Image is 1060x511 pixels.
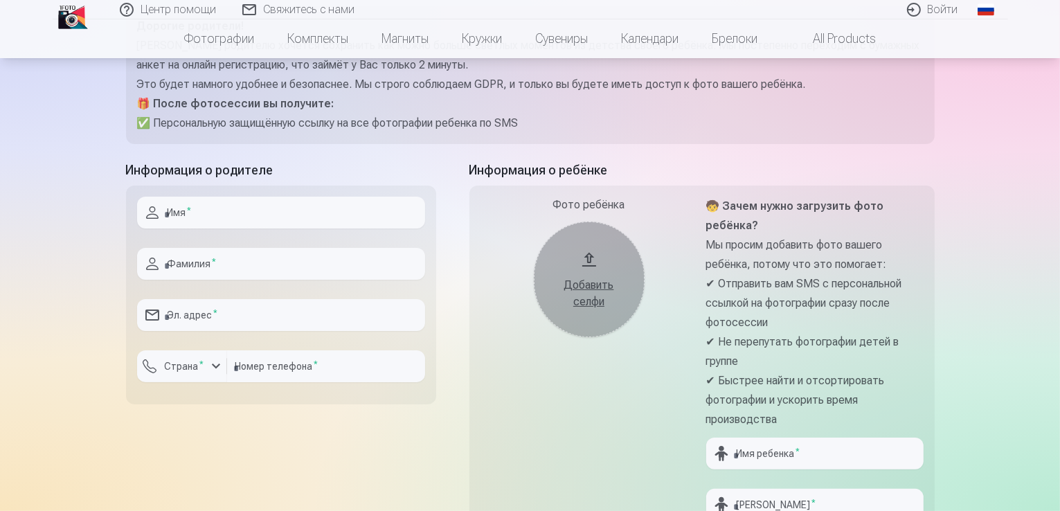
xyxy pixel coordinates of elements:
[706,332,924,371] p: ✔ Не перепутать фотографии детей в группе
[58,6,88,29] img: /zh2
[695,19,774,58] a: Брелоки
[126,161,436,180] h5: Информация о родителе
[706,371,924,429] p: ✔ Быстрее найти и отсортировать фотографии и ускорить время производства
[480,197,698,213] div: Фото ребёнка
[519,19,604,58] a: Сувениры
[271,19,365,58] a: Комплекты
[137,114,924,133] p: ✅ Персональную защищённую ссылку на все фотографии ребенка по SMS
[159,359,210,373] label: Страна
[548,277,631,310] div: Добавить селфи
[137,350,227,382] button: Страна*
[706,199,884,232] strong: 🧒 Зачем нужно загрузить фото ребёнка?
[706,235,924,274] p: Мы просим добавить фото вашего ребёнка, потому что это помогает:
[706,274,924,332] p: ✔ Отправить вам SMS с персональной ссылкой на фотографии сразу после фотосессии
[774,19,892,58] a: All products
[604,19,695,58] a: Календари
[365,19,445,58] a: Магниты
[137,75,924,94] p: Это будет намного удобнее и безопаснее. Мы строго соблюдаем GDPR, и только вы будете иметь доступ...
[534,222,645,337] button: Добавить селфи
[137,97,334,110] strong: 🎁 После фотосессии вы получите:
[168,19,271,58] a: Фотографии
[445,19,519,58] a: Кружки
[469,161,935,180] h5: Информация о ребёнке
